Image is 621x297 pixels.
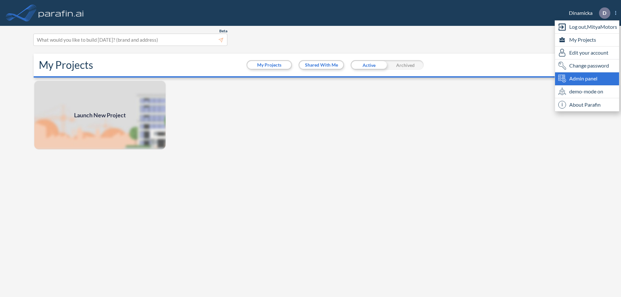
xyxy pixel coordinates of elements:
button: Shared With Me [300,61,343,69]
div: Dinamicka [559,7,616,19]
button: My Projects [247,61,291,69]
div: Log out [555,21,619,34]
span: My Projects [569,36,596,44]
span: Edit your account [569,49,608,57]
div: Change password [555,59,619,72]
span: demo-mode on [569,88,603,95]
h2: My Projects [39,59,93,71]
div: My Projects [555,34,619,47]
div: demo-mode on [555,85,619,98]
span: Admin panel [569,75,597,82]
img: logo [37,6,85,19]
div: About Parafin [555,98,619,111]
div: Archived [387,60,424,70]
div: Admin panel [555,72,619,85]
span: Launch New Project [74,111,126,120]
span: About Parafin [569,101,601,109]
div: Active [351,60,387,70]
span: Change password [569,62,609,69]
span: Beta [219,28,227,34]
span: i [558,101,566,109]
span: Log out, MityaMotors [569,23,617,31]
img: add [34,80,166,150]
div: Edit user [555,47,619,59]
a: Launch New Project [34,80,166,150]
p: D [603,10,606,16]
